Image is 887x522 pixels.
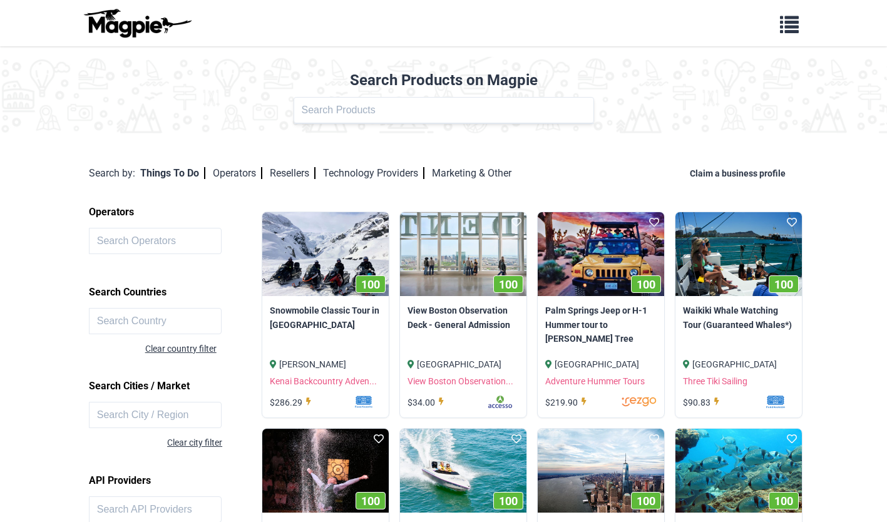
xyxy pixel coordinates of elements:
[323,167,424,179] a: Technology Providers
[637,494,655,508] span: 100
[774,494,793,508] span: 100
[408,396,448,409] div: $34.00
[675,212,802,297] a: 100
[213,167,262,179] a: Operators
[499,494,518,508] span: 100
[145,342,266,356] div: Clear country filter
[315,396,381,408] img: mf1jrhtrrkrdcsvakxwt.svg
[81,8,193,38] img: logo-ab69f6fb50320c5b225c76a69d11143b.png
[89,165,135,182] div: Search by:
[408,357,519,371] div: [GEOGRAPHIC_DATA]
[450,396,519,408] img: rfmmbjnnyrazl4oou2zc.svg
[89,402,222,428] input: Search City / Region
[262,429,389,513] a: 100
[545,357,657,371] div: [GEOGRAPHIC_DATA]
[270,376,377,386] a: Kenai Backcountry Adven...
[270,396,315,409] div: $286.29
[89,470,266,491] h2: API Providers
[400,429,526,513] a: 100
[675,429,802,513] img: Adventurous Snorkeling Boat Trip image
[538,429,664,513] img: One World Observatory - Standard Experience image
[262,212,389,297] a: 100
[89,228,222,254] input: Search Operators
[545,396,590,409] div: $219.90
[637,278,655,291] span: 100
[683,396,723,409] div: $90.83
[361,494,380,508] span: 100
[683,304,794,332] a: Waikiki Whale Watching Tour (Guaranteed Whales*)
[725,396,794,408] img: mf1jrhtrrkrdcsvakxwt.svg
[545,304,657,345] a: Palm Springs Jeep or H-1 Hummer tour to [PERSON_NAME] Tree
[683,357,794,371] div: [GEOGRAPHIC_DATA]
[270,357,381,371] div: [PERSON_NAME]
[400,212,526,297] a: 100
[361,278,380,291] span: 100
[89,376,266,397] h2: Search Cities / Market
[400,429,526,513] img: San Diego Harbor Speed Boat Tour image
[408,304,519,332] a: View Boston Observation Deck - General Admission
[432,167,511,179] a: Marketing & Other
[294,97,594,123] input: Search Products
[262,429,389,513] img: Siem Reap: Phare Circus Show Tickets image
[270,167,315,179] a: Resellers
[690,168,791,178] a: Claim a business profile
[8,71,879,90] h2: Search Products on Magpie
[270,304,381,332] a: Snowmobile Classic Tour in [GEOGRAPHIC_DATA]
[400,212,526,297] img: View Boston Observation Deck - General Admission image
[89,202,266,223] h2: Operators
[408,376,513,386] a: View Boston Observation...
[89,436,222,449] div: Clear city filter
[140,167,205,179] a: Things To Do
[683,376,747,386] a: Three Tiki Sailing
[774,278,793,291] span: 100
[89,308,222,334] input: Search Country
[499,278,518,291] span: 100
[538,212,664,297] a: 100
[675,212,802,297] img: Waikiki Whale Watching Tour (Guaranteed Whales*) image
[538,429,664,513] a: 100
[545,376,645,386] a: Adventure Hummer Tours
[89,282,266,303] h2: Search Countries
[538,212,664,297] img: Palm Springs Jeep or H-1 Hummer tour to Joshua Tree image
[262,212,389,297] img: Snowmobile Classic Tour in Kenai Fjords National Park image
[675,429,802,513] a: 100
[590,396,657,408] img: jnlrevnfoudwrkxojroq.svg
